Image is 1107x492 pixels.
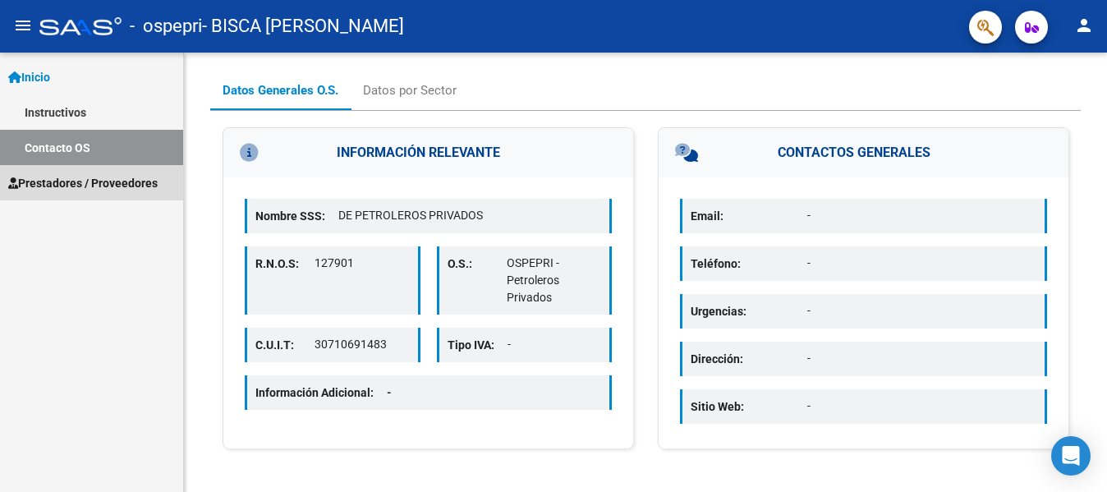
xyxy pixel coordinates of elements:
[691,255,807,273] p: Teléfono:
[448,255,507,273] p: O.S.:
[659,128,1068,177] h3: CONTACTOS GENERALES
[255,384,405,402] p: Información Adicional:
[691,302,807,320] p: Urgencias:
[13,16,33,35] mat-icon: menu
[691,398,807,416] p: Sitio Web:
[691,350,807,368] p: Dirección:
[807,350,1036,367] p: -
[255,255,315,273] p: R.N.O.S:
[807,207,1036,224] p: -
[8,68,50,86] span: Inicio
[223,128,633,177] h3: INFORMACIÓN RELEVANTE
[387,386,392,399] span: -
[315,336,409,353] p: 30710691483
[508,336,602,353] p: -
[1051,436,1091,476] div: Open Intercom Messenger
[255,207,338,225] p: Nombre SSS:
[363,81,457,99] div: Datos por Sector
[1074,16,1094,35] mat-icon: person
[807,255,1036,272] p: -
[315,255,409,272] p: 127901
[130,8,202,44] span: - ospepri
[807,398,1036,415] p: -
[338,207,601,224] p: DE PETROLEROS PRIVADOS
[255,336,315,354] p: C.U.I.T:
[202,8,404,44] span: - BISCA [PERSON_NAME]
[448,336,508,354] p: Tipo IVA:
[807,302,1036,320] p: -
[507,255,601,306] p: OSPEPRI - Petroleros Privados
[223,81,338,99] div: Datos Generales O.S.
[691,207,807,225] p: Email:
[8,174,158,192] span: Prestadores / Proveedores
